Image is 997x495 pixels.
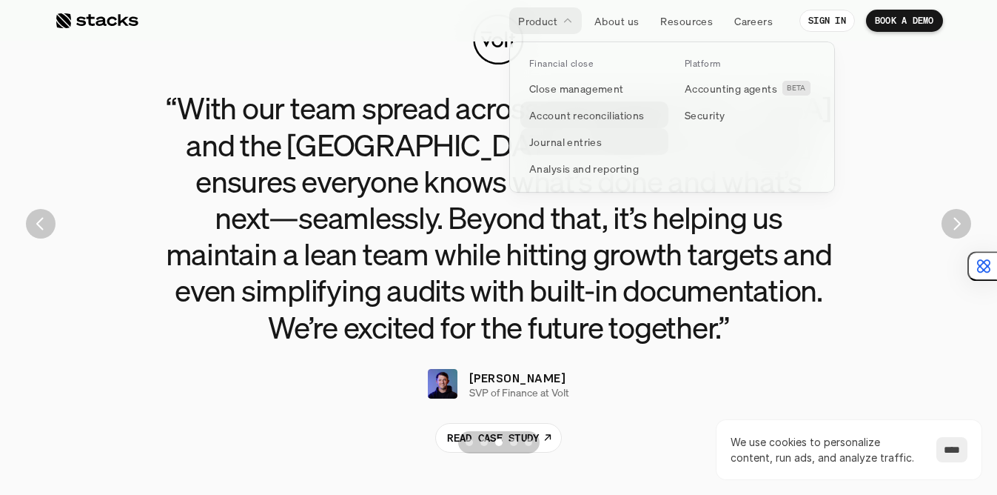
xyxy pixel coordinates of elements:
img: Next Arrow [941,209,971,239]
img: Back Arrow [26,209,56,239]
a: Accounting agentsBETA [676,75,824,102]
p: [PERSON_NAME] [469,369,565,387]
h2: BETA [787,84,806,93]
a: Resources [651,7,722,34]
a: Journal entries [520,128,668,155]
p: READ CASE STUDY [447,430,539,445]
a: Close management [520,75,668,102]
p: Journal entries [529,134,602,150]
h3: “With our team spread across [GEOGRAPHIC_DATA] and the [GEOGRAPHIC_DATA], [PERSON_NAME] ensures e... [166,90,832,345]
button: Previous [26,209,56,239]
a: Security [676,102,824,128]
p: Platform [685,59,721,69]
p: Resources [660,13,713,29]
button: Scroll to page 5 [521,431,540,454]
a: Privacy Policy [175,282,240,293]
button: Scroll to page 4 [506,431,521,454]
button: Scroll to page 2 [477,431,491,454]
p: Careers [734,13,773,29]
p: Account reconciliations [529,107,645,123]
p: SIGN IN [808,16,846,26]
a: SIGN IN [799,10,855,32]
a: Analysis and reporting [520,155,668,182]
p: SVP of Finance at Volt [469,387,569,399]
button: Next [941,209,971,239]
button: Scroll to page 3 [491,431,506,454]
a: About us [585,7,648,34]
a: BOOK A DEMO [866,10,943,32]
p: Financial close [529,59,593,69]
p: About us [594,13,639,29]
p: Security [685,107,725,123]
p: Product [518,13,557,29]
p: We use cookies to personalize content, run ads, and analyze traffic. [731,434,922,465]
a: Careers [725,7,782,34]
p: Analysis and reporting [529,161,639,176]
button: Scroll to page 1 [458,431,477,454]
p: Close management [529,81,624,96]
p: Accounting agents [685,81,777,96]
p: BOOK A DEMO [875,16,934,26]
a: Account reconciliations [520,102,668,128]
